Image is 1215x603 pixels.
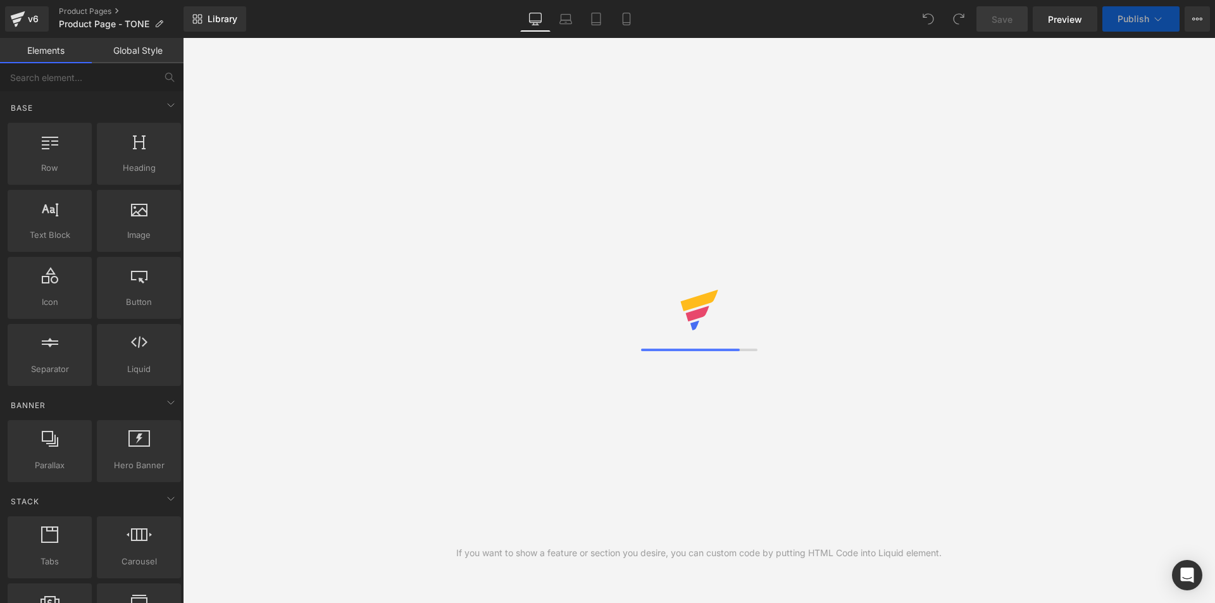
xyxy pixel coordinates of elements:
span: Preview [1048,13,1082,26]
span: Liquid [101,363,177,376]
span: Base [9,102,34,114]
span: Hero Banner [101,459,177,472]
div: If you want to show a feature or section you desire, you can custom code by putting HTML Code int... [456,546,942,560]
span: Save [992,13,1012,26]
button: Redo [946,6,971,32]
button: Undo [916,6,941,32]
span: Publish [1118,14,1149,24]
a: Desktop [520,6,551,32]
button: More [1185,6,1210,32]
span: Product Page - TONE [59,19,149,29]
a: Mobile [611,6,642,32]
span: Tabs [11,555,88,568]
span: Image [101,228,177,242]
a: Laptop [551,6,581,32]
span: Parallax [11,459,88,472]
span: Row [11,161,88,175]
a: Preview [1033,6,1097,32]
span: Button [101,295,177,309]
span: Heading [101,161,177,175]
a: New Library [184,6,246,32]
a: Tablet [581,6,611,32]
span: Library [208,13,237,25]
button: Publish [1102,6,1180,32]
div: v6 [25,11,41,27]
a: Global Style [92,38,184,63]
a: v6 [5,6,49,32]
span: Carousel [101,555,177,568]
span: Banner [9,399,47,411]
span: Stack [9,495,40,507]
span: Icon [11,295,88,309]
div: Open Intercom Messenger [1172,560,1202,590]
span: Text Block [11,228,88,242]
span: Separator [11,363,88,376]
a: Product Pages [59,6,184,16]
